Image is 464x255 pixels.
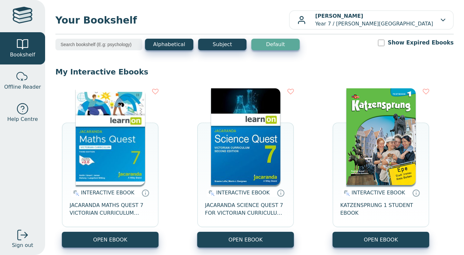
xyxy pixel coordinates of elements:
[55,39,142,50] input: Search bookshelf (E.g: psychology)
[10,51,35,59] span: Bookshelf
[333,232,429,248] button: OPEN EBOOK
[12,241,33,249] span: Sign out
[55,67,454,77] p: My Interactive Ebooks
[141,189,149,197] a: Interactive eBooks are accessed online via the publisher’s portal. They contain interactive resou...
[81,190,134,196] span: INTERACTIVE EBOOK
[277,189,285,197] a: Interactive eBooks are accessed online via the publisher’s portal. They contain interactive resou...
[207,189,215,197] img: interactive.svg
[4,83,41,91] span: Offline Reader
[412,189,420,197] a: Interactive eBooks are accessed online via the publisher’s portal. They contain interactive resou...
[352,190,405,196] span: INTERACTIVE EBOOK
[197,232,294,248] button: OPEN EBOOK
[76,88,145,185] img: b87b3e28-4171-4aeb-a345-7fa4fe4e6e25.jpg
[346,88,416,185] img: c7e09e6b-e77c-4761-a484-ea491682e25a.png
[7,115,38,123] span: Help Centre
[340,201,421,217] span: KATZENSPRUNG 1 STUDENT EBOOK
[216,190,270,196] span: INTERACTIVE EBOOK
[145,39,193,50] button: Alphabetical
[388,39,454,47] label: Show Expired Ebooks
[315,13,363,19] b: [PERSON_NAME]
[289,10,454,30] button: [PERSON_NAME]Year 7 / [PERSON_NAME][GEOGRAPHIC_DATA]
[211,88,280,185] img: 329c5ec2-5188-ea11-a992-0272d098c78b.jpg
[71,189,79,197] img: interactive.svg
[62,232,159,248] button: OPEN EBOOK
[251,39,300,50] button: Default
[198,39,247,50] button: Subject
[205,201,286,217] span: JACARANDA SCIENCE QUEST 7 FOR VICTORIAN CURRICULUM LEARNON 2E EBOOK
[70,201,151,217] span: JACARANDA MATHS QUEST 7 VICTORIAN CURRICULUM LEARNON EBOOK 3E
[342,189,350,197] img: interactive.svg
[315,12,433,28] p: Year 7 / [PERSON_NAME][GEOGRAPHIC_DATA]
[55,13,289,27] span: Your Bookshelf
